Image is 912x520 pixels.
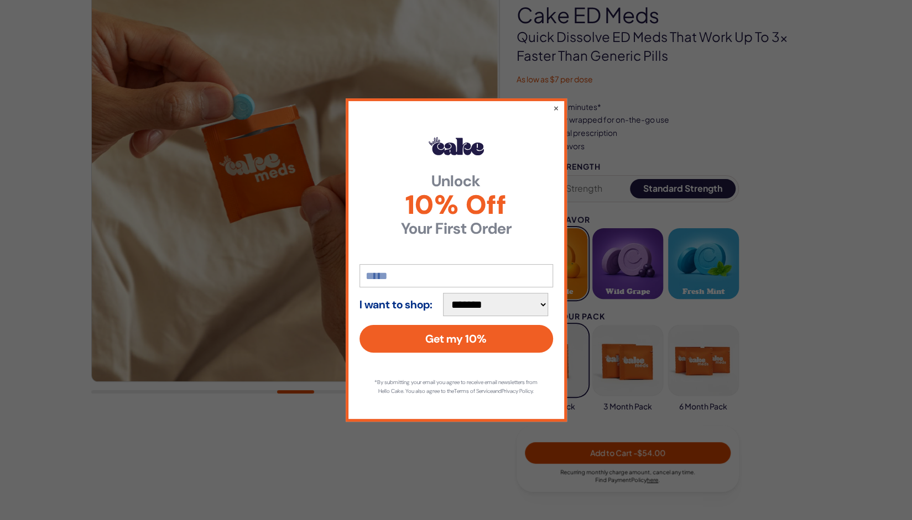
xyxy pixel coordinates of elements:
[359,174,553,189] strong: Unlock
[359,325,553,353] button: Get my 10%
[359,192,553,218] span: 10% Off
[359,298,432,311] strong: I want to shop:
[359,221,553,237] strong: Your First Order
[502,387,533,395] a: Privacy Policy
[371,378,542,396] p: *By submitting your email you agree to receive email newsletters from Hello Cake. You also agree ...
[553,102,559,113] button: ×
[454,387,493,395] a: Terms of Service
[429,137,484,155] img: Hello Cake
